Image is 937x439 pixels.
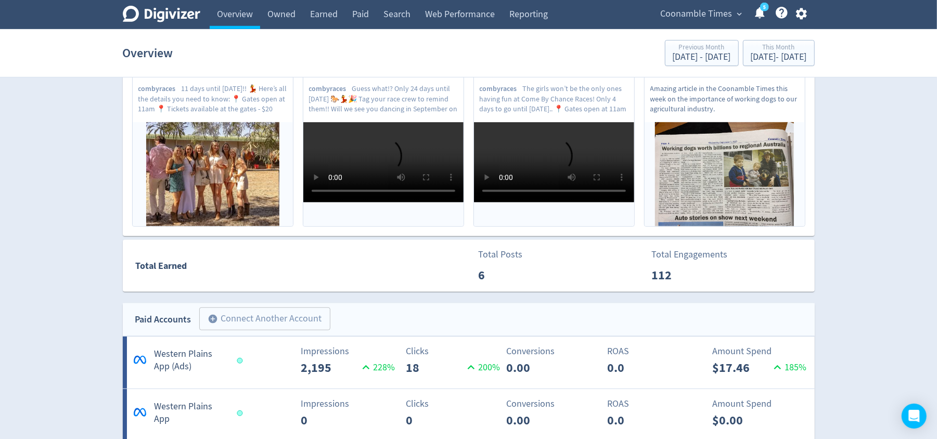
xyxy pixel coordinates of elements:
[301,397,395,411] p: Impressions
[735,9,745,19] span: expand_more
[191,309,330,330] a: Connect Another Account
[199,307,330,330] button: Connect Another Account
[478,248,538,262] p: Total Posts
[309,84,352,94] span: combyraces
[208,314,219,324] span: add_circle
[464,360,500,375] p: 200 %
[301,344,395,358] p: Impressions
[506,358,566,377] p: 0.00
[138,84,287,113] p: 11 days until [DATE]!! 💃 Here’s all the details you need to know: 📍 Gates open at 11am 📍 Tickets ...
[123,337,815,389] a: *Western Plains App (Ads)Impressions2,195228%Clicks18200%Conversions0.00ROAS0.0Amount Spend$17.46...
[155,348,227,373] h5: Western Plains App (Ads)
[406,411,466,430] p: 0
[123,240,815,292] a: Total EarnedTotal Posts6Total Engagements112
[771,360,806,375] p: 185 %
[607,344,701,358] p: ROAS
[751,53,807,62] div: [DATE] - [DATE]
[406,358,464,377] p: 18
[506,411,566,430] p: 0.00
[751,44,807,53] div: This Month
[135,312,191,327] div: Paid Accounts
[763,4,765,11] text: 5
[506,344,600,358] p: Conversions
[138,84,182,94] span: combyraces
[480,84,628,113] p: The girls won’t be the only ones having fun at Come By Chance Races! Only 4 days to go until [DAT...
[155,401,227,425] h5: Western Plains App
[743,40,815,66] button: This Month[DATE]- [DATE]
[712,358,771,377] p: $17.46
[607,411,667,430] p: 0.0
[673,44,731,53] div: Previous Month
[406,344,500,358] p: Clicks
[712,344,806,358] p: Amount Spend
[651,266,711,285] p: 112
[123,259,469,274] div: Total Earned
[506,397,600,411] p: Conversions
[237,358,246,364] span: Data last synced: 24 Sep 2025, 11:01am (AEST)
[760,3,769,11] a: 5
[474,25,634,226] a: combyraces[DATE]Likes27Comments0combyracesThe girls won’t be the only ones having fun at Come By ...
[650,84,799,113] p: Amazing article in the Coonamble Times this week on the importance of working dogs to our agricul...
[301,358,359,377] p: 2,195
[673,53,731,62] div: [DATE] - [DATE]
[657,6,745,22] button: Coonamble Times
[303,25,464,226] a: combyraces[DATE]Likes40Comments0combyracesGuess what!? Only 24 days until [DATE] 🐎💃🎉 Tag your rac...
[301,411,361,430] p: 0
[478,266,538,285] p: 6
[902,404,927,429] div: Open Intercom Messenger
[607,358,667,377] p: 0.0
[480,84,523,94] span: combyraces
[712,411,772,430] p: $0.00
[645,25,805,226] a: Gulargambone Working Dogs Inc.[DATE]Likes0Comments0Shares0Amazing article in the Coonamble Times ...
[406,397,500,411] p: Clicks
[133,25,293,226] a: combyraces[DATE]Likes45Comments0combyraces11 days until [DATE]!! 💃 Here’s all the details you nee...
[309,84,458,113] p: Guess what!? Only 24 days until [DATE] 🐎💃🎉 Tag your race crew to remind them!! Will we see you da...
[661,6,733,22] span: Coonamble Times
[712,397,806,411] p: Amount Spend
[123,36,173,70] h1: Overview
[607,397,701,411] p: ROAS
[237,410,246,416] span: Data last synced: 24 Sep 2025, 11:01am (AEST)
[651,248,727,262] p: Total Engagements
[665,40,739,66] button: Previous Month[DATE] - [DATE]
